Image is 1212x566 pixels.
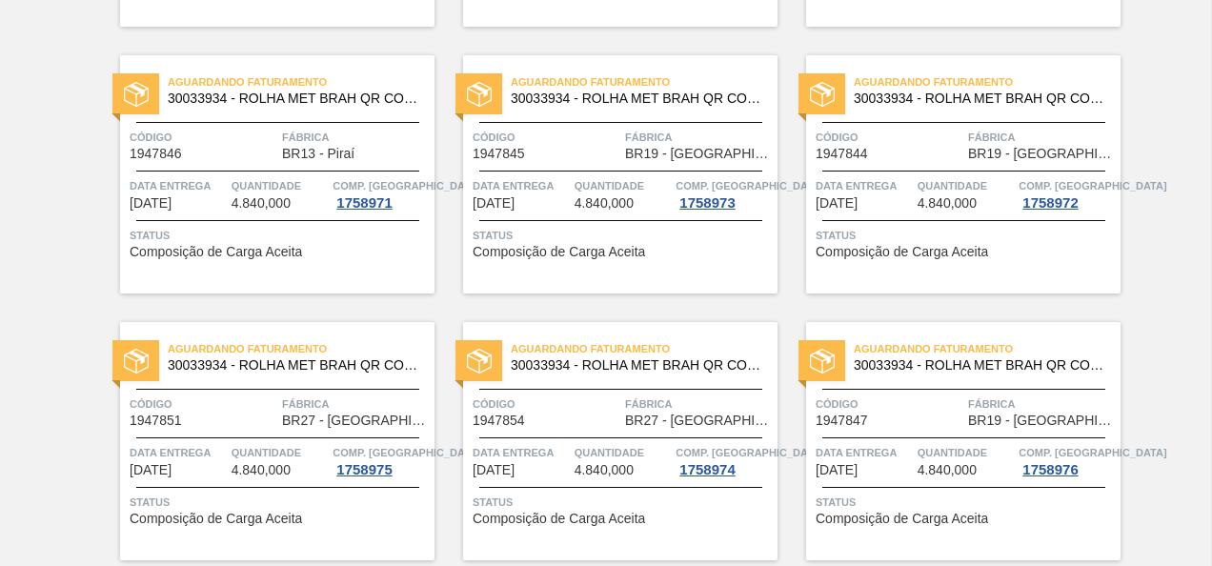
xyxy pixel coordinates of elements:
span: 30033934 - ROLHA MET BRAH QR CODE 021CX105 [511,91,762,106]
span: Composição de Carga Aceita [816,245,988,259]
a: Comp. [GEOGRAPHIC_DATA]1758975 [333,443,430,477]
span: Status [816,493,1116,512]
div: 1758971 [333,195,395,211]
div: 1758973 [676,195,738,211]
span: BR19 - Nova Rio [625,147,773,161]
span: 4.840,000 [575,463,634,477]
span: 30033934 - ROLHA MET BRAH QR CODE 021CX105 [854,358,1105,373]
span: Fábrica [625,394,773,414]
img: status [124,349,149,374]
div: 1758976 [1019,462,1081,477]
span: Composição de Carga Aceita [130,512,302,526]
img: status [467,82,492,107]
a: Comp. [GEOGRAPHIC_DATA]1758974 [676,443,773,477]
span: Status [473,493,773,512]
span: 29/09/2025 [130,463,172,477]
a: statusAguardando Faturamento30033934 - ROLHA MET BRAH QR CODE 021CX105Código1947854FábricaBR27 - ... [434,322,778,560]
span: BR27 - Nova Minas [282,414,430,428]
span: Comp. Carga [333,443,480,462]
span: Aguardando Faturamento [168,339,434,358]
a: statusAguardando Faturamento30033934 - ROLHA MET BRAH QR CODE 021CX105Código1947851FábricaBR27 - ... [91,322,434,560]
span: Status [130,493,430,512]
span: 4.840,000 [918,196,977,211]
span: Status [473,226,773,245]
a: statusAguardando Faturamento30033934 - ROLHA MET BRAH QR CODE 021CX105Código1947846FábricaBR13 - ... [91,55,434,293]
span: Código [816,394,963,414]
span: 1947854 [473,414,525,428]
span: BR27 - Nova Minas [625,414,773,428]
span: Comp. Carga [676,176,823,195]
span: Composição de Carga Aceita [130,245,302,259]
span: Data entrega [816,176,913,195]
span: Status [130,226,430,245]
a: statusAguardando Faturamento30033934 - ROLHA MET BRAH QR CODE 021CX105Código1947845FábricaBR19 - ... [434,55,778,293]
span: BR19 - Nova Rio [968,414,1116,428]
span: 4.840,000 [232,463,291,477]
span: Código [473,128,620,147]
span: Comp. Carga [1019,176,1166,195]
span: Quantidade [232,443,329,462]
span: BR13 - Piraí [282,147,354,161]
span: Quantidade [575,443,672,462]
a: Comp. [GEOGRAPHIC_DATA]1758976 [1019,443,1116,477]
img: status [810,349,835,374]
span: Aguardando Faturamento [511,339,778,358]
span: Data entrega [130,443,227,462]
span: Aguardando Faturamento [854,72,1121,91]
span: 29/09/2025 [473,463,515,477]
span: Código [130,128,277,147]
span: 29/09/2025 [816,463,858,477]
span: 1947845 [473,147,525,161]
span: 30033934 - ROLHA MET BRAH QR CODE 021CX105 [168,358,419,373]
a: statusAguardando Faturamento30033934 - ROLHA MET BRAH QR CODE 021CX105Código1947847FábricaBR19 - ... [778,322,1121,560]
span: Composição de Carga Aceita [816,512,988,526]
span: 1947851 [130,414,182,428]
span: 22/09/2025 [816,196,858,211]
span: Data entrega [816,443,913,462]
span: 30033934 - ROLHA MET BRAH QR CODE 021CX105 [168,91,419,106]
span: Fábrica [968,394,1116,414]
span: Quantidade [575,176,672,195]
span: 22/09/2025 [130,196,172,211]
span: Aguardando Faturamento [168,72,434,91]
img: status [810,82,835,107]
span: Comp. Carga [1019,443,1166,462]
span: 1947847 [816,414,868,428]
span: 30033934 - ROLHA MET BRAH QR CODE 021CX105 [511,358,762,373]
span: 4.840,000 [232,196,291,211]
span: 4.840,000 [918,463,977,477]
span: Composição de Carga Aceita [473,245,645,259]
img: status [124,82,149,107]
div: 1758972 [1019,195,1081,211]
span: Data entrega [473,443,570,462]
span: Comp. Carga [333,176,480,195]
span: Aguardando Faturamento [854,339,1121,358]
span: 30033934 - ROLHA MET BRAH QR CODE 021CX105 [854,91,1105,106]
span: Fábrica [625,128,773,147]
span: Data entrega [130,176,227,195]
span: Quantidade [232,176,329,195]
a: Comp. [GEOGRAPHIC_DATA]1758972 [1019,176,1116,211]
span: Código [816,128,963,147]
span: Fábrica [282,128,430,147]
span: Código [473,394,620,414]
span: 1947844 [816,147,868,161]
span: 22/09/2025 [473,196,515,211]
div: 1758975 [333,462,395,477]
span: 4.840,000 [575,196,634,211]
span: Composição de Carga Aceita [473,512,645,526]
span: Código [130,394,277,414]
div: 1758974 [676,462,738,477]
a: Comp. [GEOGRAPHIC_DATA]1758973 [676,176,773,211]
span: Aguardando Faturamento [511,72,778,91]
span: Data entrega [473,176,570,195]
span: Fábrica [282,394,430,414]
a: statusAguardando Faturamento30033934 - ROLHA MET BRAH QR CODE 021CX105Código1947844FábricaBR19 - ... [778,55,1121,293]
span: Fábrica [968,128,1116,147]
span: Quantidade [918,443,1015,462]
span: Comp. Carga [676,443,823,462]
span: Quantidade [918,176,1015,195]
span: 1947846 [130,147,182,161]
img: status [467,349,492,374]
span: BR19 - Nova Rio [968,147,1116,161]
